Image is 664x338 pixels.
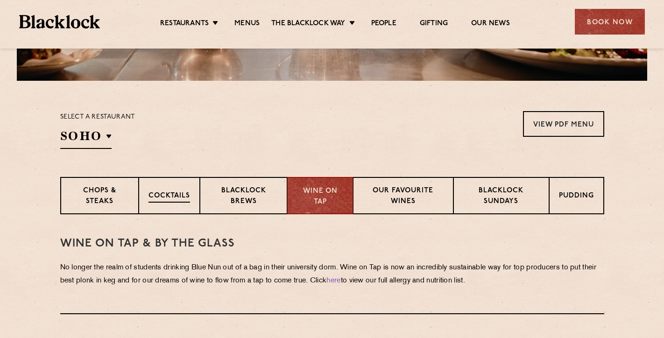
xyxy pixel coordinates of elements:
a: The Blacklock Way [271,19,345,29]
p: Pudding [559,191,594,203]
a: Menus [234,19,260,29]
p: Cocktails [148,191,190,203]
p: Blacklock Sundays [463,186,539,208]
h3: WINE on tap & by the glass [60,238,604,250]
a: People [371,19,396,29]
p: Our favourite wines [363,186,444,208]
p: Wine on Tap [297,186,343,207]
a: View PDF Menu [523,111,604,137]
a: here [326,277,340,284]
p: No longer the realm of students drinking Blue Nun out of a bag in their university dorm. Wine on ... [60,261,604,288]
div: Book Now [575,9,645,35]
p: Blacklock Brews [210,186,278,208]
p: Chops & Steaks [71,186,129,208]
a: Our News [471,19,510,29]
h2: SOHO [60,128,112,149]
a: Restaurants [160,19,209,29]
p: Select a restaurant [60,111,135,123]
img: BL_Textured_Logo-footer-cropped.svg [19,15,100,28]
a: Gifting [420,19,448,29]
